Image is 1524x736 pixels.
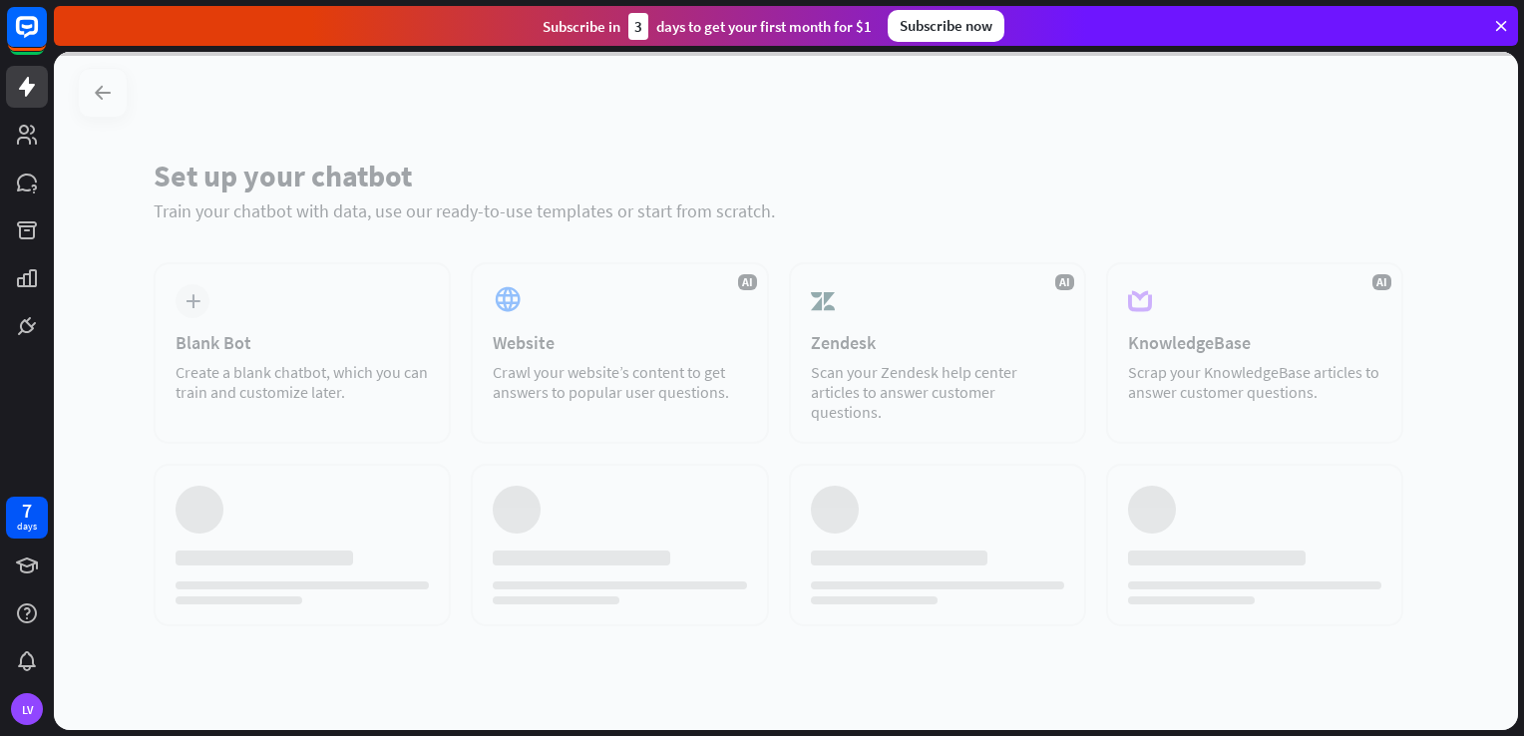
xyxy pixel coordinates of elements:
div: Subscribe now [888,10,1004,42]
div: 3 [628,13,648,40]
div: LV [11,693,43,725]
div: 7 [22,502,32,520]
a: 7 days [6,497,48,539]
div: Subscribe in days to get your first month for $1 [543,13,872,40]
div: days [17,520,37,534]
